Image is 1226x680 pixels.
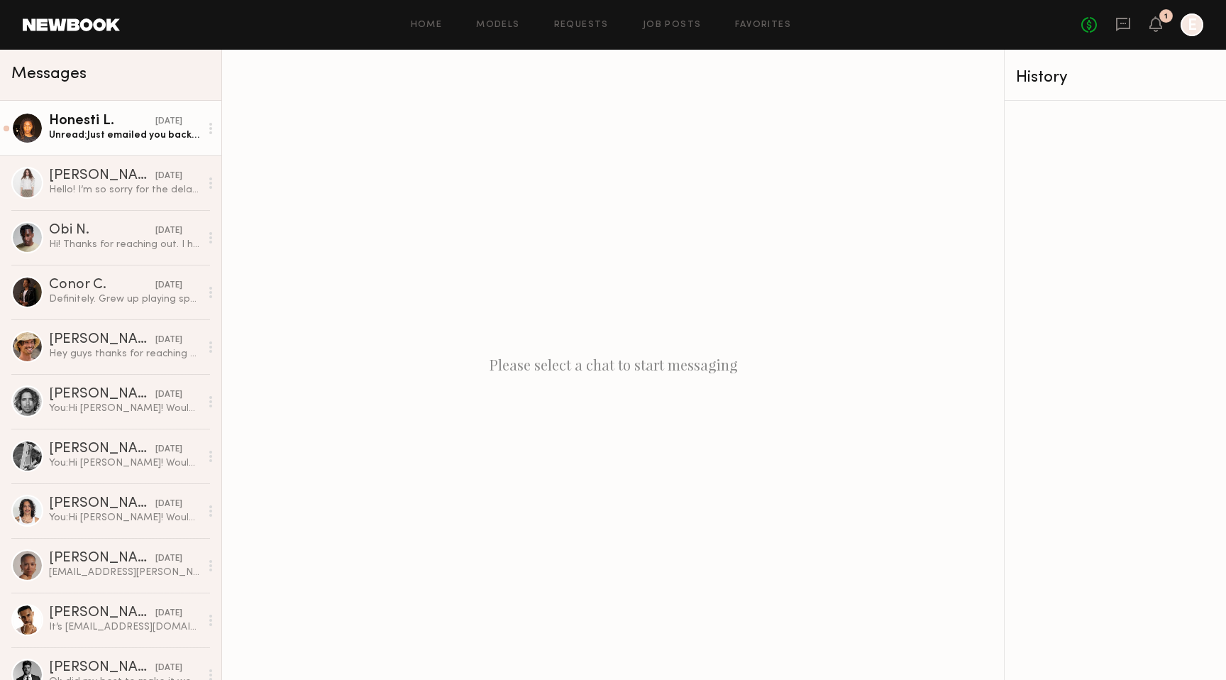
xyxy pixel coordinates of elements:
[49,442,155,456] div: [PERSON_NAME]
[49,169,155,183] div: [PERSON_NAME]
[155,607,182,620] div: [DATE]
[49,333,155,347] div: [PERSON_NAME]
[49,402,200,415] div: You: Hi [PERSON_NAME]! Would you be interested in shooting with us at Nomad? We make phone cases,...
[49,183,200,197] div: Hello! I’m so sorry for the delay! I’m unfortunately not available on the 22nd anymore! I really ...
[155,443,182,456] div: [DATE]
[1164,13,1168,21] div: 1
[11,66,87,82] span: Messages
[155,279,182,292] div: [DATE]
[49,552,155,566] div: [PERSON_NAME]
[155,224,182,238] div: [DATE]
[643,21,702,30] a: Job Posts
[155,498,182,511] div: [DATE]
[155,388,182,402] div: [DATE]
[49,278,155,292] div: Conor C.
[1016,70,1215,86] div: History
[49,606,155,620] div: [PERSON_NAME]
[49,114,155,128] div: Honesti L.
[49,566,200,579] div: [EMAIL_ADDRESS][PERSON_NAME][DOMAIN_NAME]
[411,21,443,30] a: Home
[49,661,155,675] div: [PERSON_NAME]
[49,347,200,361] div: Hey guys thanks for reaching out. I can’t do it for the rate if we could bump it a bit higher I w...
[735,21,791,30] a: Favorites
[49,388,155,402] div: [PERSON_NAME]
[49,292,200,306] div: Definitely. Grew up playing sports and still play. Won’t be an issue!
[49,511,200,525] div: You: Hi [PERSON_NAME]! Would you be interested in shooting with us at Nomad? We make phone cases,...
[49,238,200,251] div: Hi! Thanks for reaching out. I honestly would have loved to. But the distance with no travel expe...
[476,21,519,30] a: Models
[155,115,182,128] div: [DATE]
[155,170,182,183] div: [DATE]
[1181,13,1203,36] a: E
[49,456,200,470] div: You: Hi [PERSON_NAME]! Would you be interested in shooting with us at Nomad? We make phone cases,...
[49,620,200,634] div: It’s [EMAIL_ADDRESS][DOMAIN_NAME]
[49,497,155,511] div: [PERSON_NAME]
[155,552,182,566] div: [DATE]
[49,128,200,142] div: Unread: Just emailed you back the direct deposit & W9!
[49,224,155,238] div: Obi N.
[554,21,609,30] a: Requests
[155,334,182,347] div: [DATE]
[222,50,1004,680] div: Please select a chat to start messaging
[155,662,182,675] div: [DATE]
